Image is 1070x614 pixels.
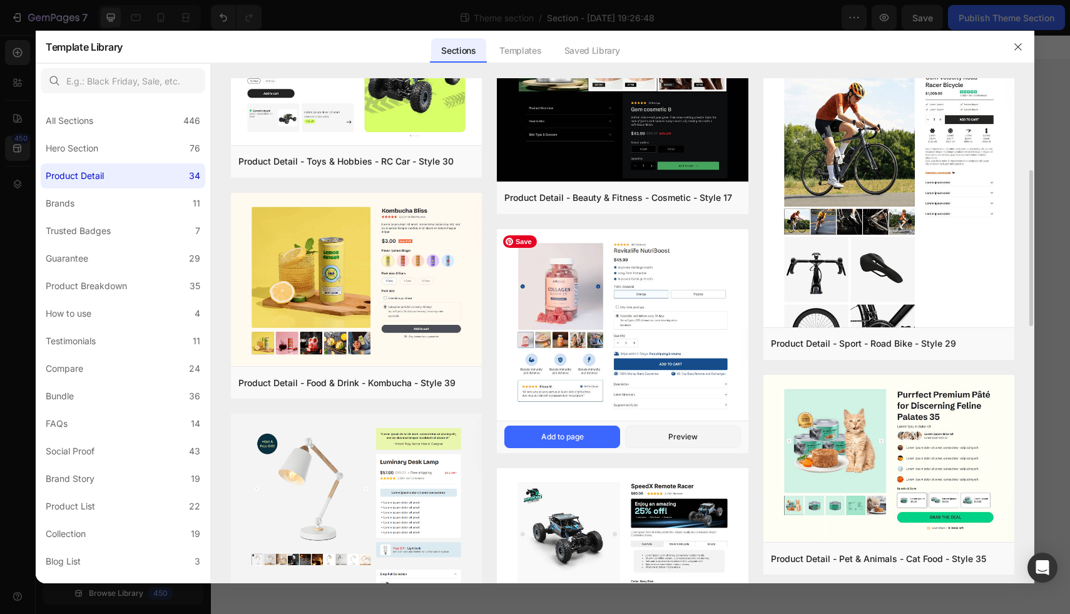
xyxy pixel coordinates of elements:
[554,38,630,63] div: Saved Library
[404,59,471,69] div: Drop element here
[771,336,956,351] div: Product Detail - Sport - Road Bike - Style 29
[46,196,74,211] div: Brands
[46,334,96,349] div: Testimonials
[625,426,741,448] button: Preview
[46,361,83,376] div: Compare
[189,499,200,514] div: 22
[190,279,200,294] div: 35
[46,389,74,404] div: Bundle
[504,190,732,205] div: Product Detail - Beauty & Fitness - Cosmetic - Style 17
[189,251,200,266] div: 29
[238,154,454,169] div: Product Detail - Toys & Hobbies - RC Car - Style 30
[41,68,205,93] input: E.g.: Black Friday, Sale, etc.
[771,551,986,566] div: Product Detail - Pet & Animals - Cat Food - Style 35
[46,141,98,156] div: Hero Section
[191,471,200,486] div: 19
[189,361,200,376] div: 24
[189,389,200,404] div: 36
[193,334,200,349] div: 11
[231,193,482,369] img: pd39.png
[46,554,81,569] div: Blog List
[191,416,200,431] div: 14
[193,196,200,211] div: 11
[46,31,123,63] h2: Template Library
[195,223,200,238] div: 7
[190,141,200,156] div: 76
[46,499,95,514] div: Product List
[46,444,94,459] div: Social Proof
[763,59,1014,452] img: pd29.png
[497,228,748,422] img: pd35-2.png
[1027,553,1057,583] div: Open Intercom Messenger
[191,526,200,541] div: 19
[46,526,86,541] div: Collection
[191,581,200,596] div: 10
[195,554,200,569] div: 3
[189,444,200,459] div: 43
[431,38,486,63] div: Sections
[238,376,456,391] div: Product Detail - Food & Drink - Kombucha - Style 39
[46,113,93,128] div: All Sections
[503,235,537,248] span: Save
[46,471,94,486] div: Brand Story
[46,581,78,596] div: Contact
[489,38,551,63] div: Templates
[46,279,127,294] div: Product Breakdown
[763,375,1014,545] img: pd35.png
[46,168,104,183] div: Product Detail
[195,306,200,321] div: 4
[46,416,68,431] div: FAQs
[46,251,88,266] div: Guarantee
[497,7,748,183] img: pr12.png
[541,431,584,443] div: Add to page
[504,426,620,448] button: Add to page
[183,113,200,128] div: 446
[46,306,91,321] div: How to use
[668,431,698,443] div: Preview
[189,168,200,183] div: 34
[46,223,111,238] div: Trusted Badges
